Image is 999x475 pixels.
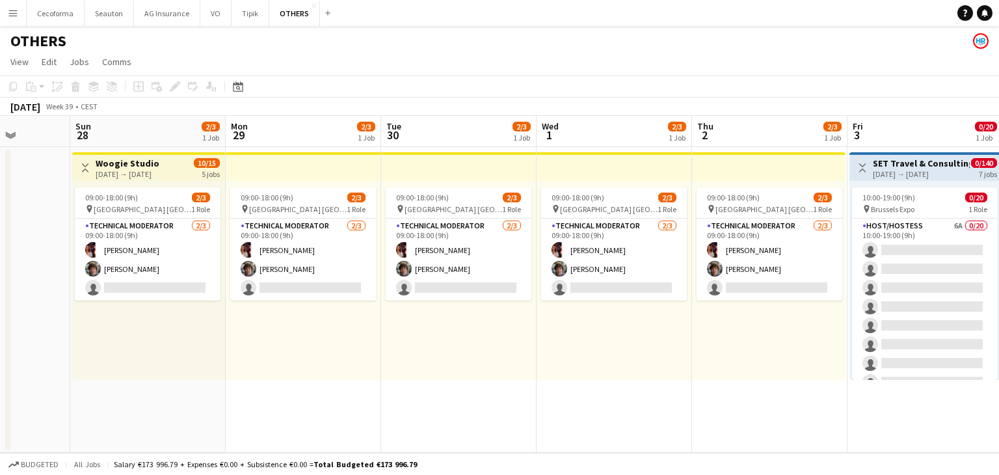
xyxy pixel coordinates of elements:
button: Cecoforma [27,1,85,26]
a: Comms [97,53,137,70]
button: Tipik [232,1,269,26]
button: Budgeted [7,457,60,472]
button: OTHERS [269,1,320,26]
div: Salary €173 996.79 + Expenses €0.00 + Subsistence €0.00 = [114,459,417,469]
span: All jobs [72,459,103,469]
app-user-avatar: HR Team [973,33,989,49]
div: [DATE] [10,100,40,113]
button: Seauton [85,1,134,26]
div: CEST [81,102,98,111]
span: Week 39 [43,102,75,111]
button: VO [200,1,232,26]
button: AG Insurance [134,1,200,26]
span: View [10,56,29,68]
a: Edit [36,53,62,70]
h1: OTHERS [10,31,66,51]
span: Edit [42,56,57,68]
span: Total Budgeted €173 996.79 [313,459,417,469]
span: Comms [102,56,131,68]
a: View [5,53,34,70]
span: Budgeted [21,460,59,469]
span: Jobs [70,56,89,68]
a: Jobs [64,53,94,70]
